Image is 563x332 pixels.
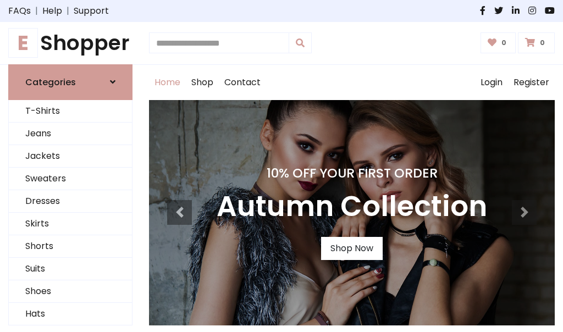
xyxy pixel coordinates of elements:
[508,65,555,100] a: Register
[9,280,132,303] a: Shoes
[186,65,219,100] a: Shop
[481,32,516,53] a: 0
[8,64,133,100] a: Categories
[74,4,109,18] a: Support
[149,65,186,100] a: Home
[537,38,548,48] span: 0
[25,77,76,87] h6: Categories
[9,168,132,190] a: Sweaters
[8,31,133,56] a: EShopper
[9,145,132,168] a: Jackets
[9,235,132,258] a: Shorts
[8,28,38,58] span: E
[31,4,42,18] span: |
[321,237,383,260] a: Shop Now
[217,165,487,181] h4: 10% Off Your First Order
[8,4,31,18] a: FAQs
[9,303,132,325] a: Hats
[499,38,509,48] span: 0
[9,100,132,123] a: T-Shirts
[62,4,74,18] span: |
[475,65,508,100] a: Login
[8,31,133,56] h1: Shopper
[9,213,132,235] a: Skirts
[9,123,132,145] a: Jeans
[518,32,555,53] a: 0
[219,65,266,100] a: Contact
[217,190,487,224] h3: Autumn Collection
[9,190,132,213] a: Dresses
[9,258,132,280] a: Suits
[42,4,62,18] a: Help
